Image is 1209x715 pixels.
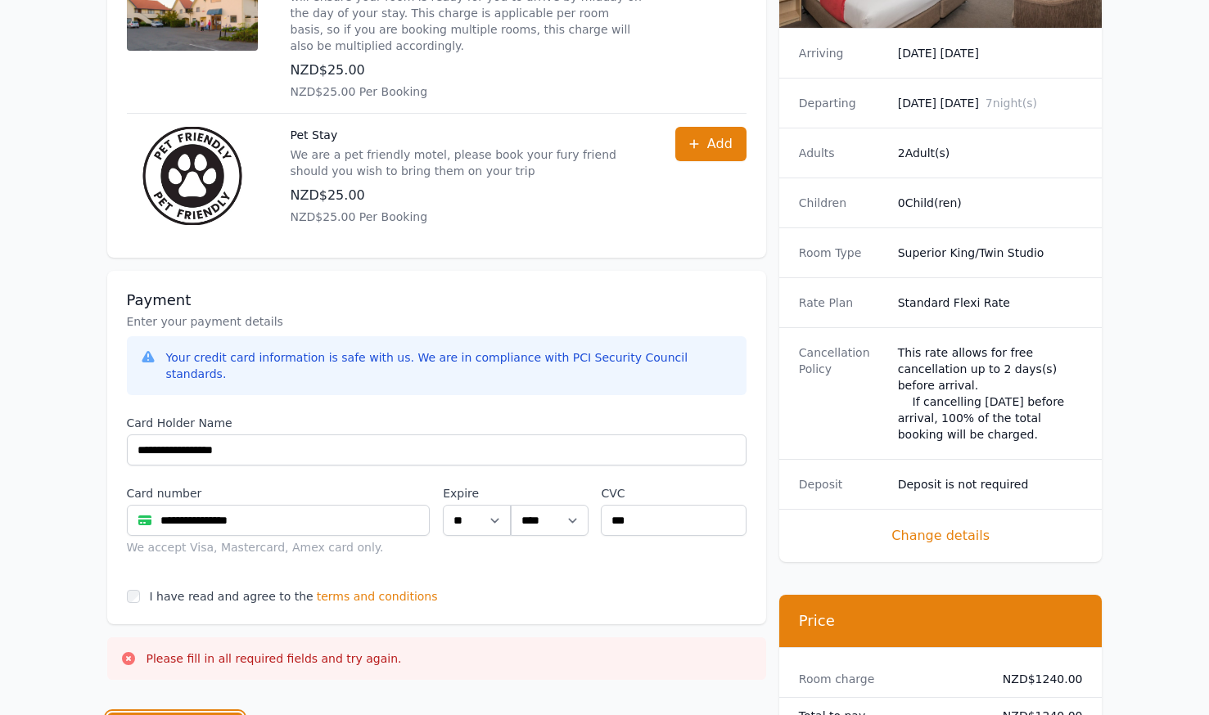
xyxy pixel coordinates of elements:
[799,45,885,61] dt: Arriving
[675,127,747,161] button: Add
[511,485,588,501] label: .
[127,127,258,225] img: Pet Stay
[799,526,1083,546] span: Change details
[898,195,1083,211] dd: 0 Child(ren)
[898,344,1083,443] div: This rate allows for free cancellation up to 2 days(s) before arrival. If cancelling [DATE] befor...
[147,650,402,667] p: Please fill in all required fields and try again.
[291,209,643,225] p: NZD$25.00 Per Booking
[799,245,885,261] dt: Room Type
[291,186,643,205] p: NZD$25.00
[291,127,643,143] p: Pet Stay
[997,671,1083,687] dd: NZD$1240.00
[127,290,747,310] h3: Payment
[799,671,984,687] dt: Room charge
[707,134,733,154] span: Add
[898,295,1083,311] dd: Standard Flexi Rate
[799,344,885,443] dt: Cancellation Policy
[799,145,885,161] dt: Adults
[898,476,1083,492] dd: Deposit is not required
[799,95,885,111] dt: Departing
[127,313,747,330] p: Enter your payment details
[799,295,885,311] dt: Rate Plan
[166,349,733,382] div: Your credit card information is safe with us. We are in compliance with PCI Security Council stan...
[317,588,438,605] span: terms and conditions
[898,145,1083,161] dd: 2 Adult(s)
[601,485,746,501] label: CVC
[986,97,1037,110] span: 7 night(s)
[898,95,1083,111] dd: [DATE] [DATE]
[799,476,885,492] dt: Deposit
[291,83,643,100] p: NZD$25.00 Per Booking
[799,195,885,211] dt: Children
[150,590,314,603] label: I have read and agree to the
[443,485,511,501] label: Expire
[127,415,747,431] label: Card Holder Name
[291,146,643,179] p: We are a pet friendly motel, please book your fury friend should you wish to bring them on your trip
[898,245,1083,261] dd: Superior King/Twin Studio
[898,45,1083,61] dd: [DATE] [DATE]
[127,539,431,555] div: We accept Visa, Mastercard, Amex card only.
[291,61,643,80] p: NZD$25.00
[127,485,431,501] label: Card number
[799,611,1083,631] h3: Price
